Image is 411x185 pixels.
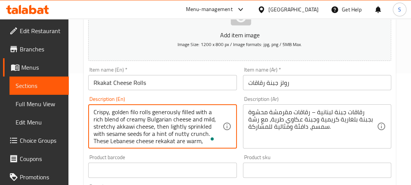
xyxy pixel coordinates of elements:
[88,75,236,90] input: Enter name En
[10,95,69,113] a: Full Menu View
[94,108,222,145] textarea: To enrich screen reader interactions, please activate Accessibility in Grammarly extension settings
[398,5,401,14] span: S
[3,150,69,168] a: Coupons
[3,131,69,150] a: Choice Groups
[243,75,391,90] input: Enter name Ar
[248,108,377,145] textarea: رقاقات جبنة لبنانية – رقاقات مقرمشة محشوة بجبنة بلغارية كريمية وجبنة عكاوي طرية، مع رشة سمسم، داف...
[16,118,63,127] span: Edit Menu
[10,113,69,131] a: Edit Menu
[20,136,63,145] span: Choice Groups
[20,26,63,35] span: Edit Restaurant
[243,163,391,178] input: Please enter product sku
[178,40,302,49] span: Image Size: 1200 x 800 px / Image formats: jpg, png / 5MB Max.
[3,58,69,77] a: Menus
[268,5,319,14] div: [GEOGRAPHIC_DATA]
[20,45,63,54] span: Branches
[10,77,69,95] a: Sections
[16,99,63,108] span: Full Menu View
[20,172,63,182] span: Promotions
[3,40,69,58] a: Branches
[20,154,63,163] span: Coupons
[88,163,236,178] input: Please enter product barcode
[21,63,63,72] span: Menus
[100,30,379,40] p: Add item image
[3,22,69,40] a: Edit Restaurant
[16,81,63,90] span: Sections
[186,5,233,14] div: Menu-management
